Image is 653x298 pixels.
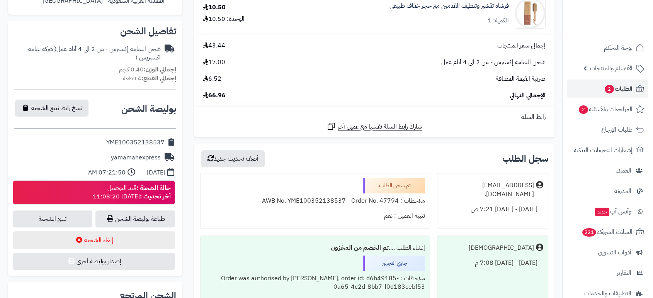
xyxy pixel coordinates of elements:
[567,182,648,200] a: المدونة
[574,145,633,156] span: إشعارات التحويلات البنكية
[594,206,631,217] span: وآتس آب
[95,210,175,227] a: طباعة بوليصة الشحن
[590,63,633,74] span: الأقسام والمنتجات
[617,268,631,278] span: التقارير
[567,161,648,180] a: العملاء
[31,103,82,113] span: نسخ رابط تتبع الشحنة
[598,247,631,258] span: أدوات التسويق
[203,91,226,100] span: 66.96
[13,231,175,249] button: إلغاء الشحنة
[119,65,176,74] small: 0.40 كجم
[604,83,633,94] span: الطلبات
[497,41,546,50] span: إجمالي سعر المنتجات
[13,253,175,270] button: إصدار بوليصة أخرى
[88,168,126,177] div: 07:21:50 AM
[567,100,648,119] a: المراجعات والأسئلة2
[601,124,633,135] span: طلبات الإرجاع
[578,104,633,115] span: المراجعات والأسئلة
[488,16,509,25] div: الكمية: 1
[567,120,648,139] a: طلبات الإرجاع
[579,105,588,114] span: 2
[510,91,546,100] span: الإجمالي النهائي
[389,2,509,10] a: فرشاة تقشير وتنظيف القدمين مع حجر خفاف طبيعي
[205,193,425,208] div: ملاحظات : AWB No. YME100352138537 - Order No. 47794
[605,85,614,93] span: 2
[502,154,548,163] h3: سجل الطلب
[567,264,648,282] a: التقارير
[121,104,176,113] h2: بوليصة الشحن
[203,15,245,24] div: الوحدة: 10.50
[205,271,425,295] div: ملاحظات : Order was authorised by [PERSON_NAME], order id: d6b49185-0a65-4c2d-8bb7-f0d183cebf53
[442,256,543,271] div: [DATE] - [DATE] 7:08 م
[614,186,631,196] span: المدونة
[582,228,596,237] span: 221
[331,243,389,252] b: تم الخصم من المخزون
[441,58,546,67] span: شحن اليمامة إكسبرس - من 2 الى 4 أيام عمل
[567,80,648,98] a: الطلبات2
[136,183,171,193] strong: حالة الشحنة :
[205,240,425,256] div: إنشاء الطلب ....
[496,74,546,83] span: ضريبة القيمة المضافة
[595,208,609,216] span: جديد
[567,39,648,57] a: لوحة التحكم
[111,153,161,162] div: yamamahexpress
[469,244,534,252] div: [DEMOGRAPHIC_DATA]
[197,113,551,122] div: رابط السلة
[106,138,165,147] div: YME100352138537
[123,74,176,83] small: 4 قطعة
[14,27,176,36] h2: تفاصيل الشحن
[567,202,648,221] a: وآتس آبجديد
[13,210,92,227] a: تتبع الشحنة
[201,150,265,167] button: أضف تحديث جديد
[14,45,161,63] div: شحن اليمامة إكسبرس - من 2 الى 4 أيام عمل
[140,192,171,201] strong: آخر تحديث :
[203,41,225,50] span: 43.44
[203,74,221,83] span: 6.52
[567,243,648,262] a: أدوات التسويق
[338,122,422,131] span: شارك رابط السلة نفسها مع عميل آخر
[147,168,165,177] div: [DATE]
[604,42,633,53] span: لوحة التحكم
[616,165,631,176] span: العملاء
[326,122,422,131] a: شارك رابط السلة نفسها مع عميل آخر
[442,202,543,217] div: [DATE] - [DATE] 7:21 ص
[442,181,534,199] div: [EMAIL_ADDRESS][DOMAIN_NAME].
[203,3,226,12] div: 10.50
[567,141,648,159] a: إشعارات التحويلات البنكية
[144,65,176,74] strong: إجمالي الوزن:
[203,58,225,67] span: 17.00
[363,256,425,271] div: جاري التجهيز
[600,22,646,38] img: logo-2.png
[205,208,425,223] div: تنبيه العميل : نعم
[15,100,88,117] button: نسخ رابط تتبع الشحنة
[28,44,161,63] span: ( شركة يمامة اكسبريس )
[582,227,633,237] span: السلات المتروكة
[363,178,425,193] div: تم شحن الطلب
[141,74,176,83] strong: إجمالي القطع:
[93,184,171,201] div: قيد التوصيل [DATE] 11:08:20
[567,223,648,241] a: السلات المتروكة221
